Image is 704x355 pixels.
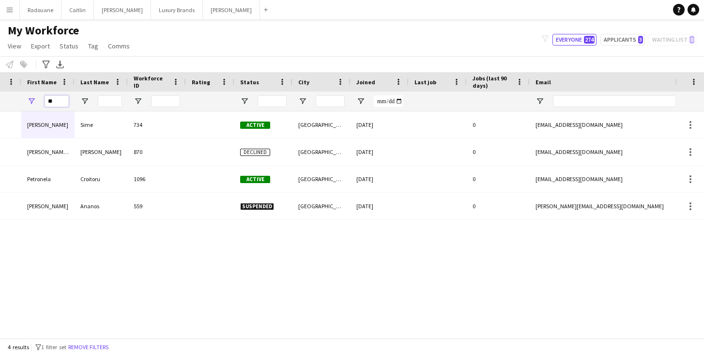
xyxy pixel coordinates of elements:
button: Open Filter Menu [356,97,365,106]
span: 274 [584,36,595,44]
span: Last job [414,78,436,86]
div: 734 [128,111,186,138]
a: Status [56,40,82,52]
div: [PERSON_NAME] [75,139,128,165]
button: Open Filter Menu [298,97,307,106]
div: [PERSON_NAME] [21,193,75,219]
div: 559 [128,193,186,219]
button: Applicants3 [600,34,645,46]
span: Status [240,78,259,86]
div: [GEOGRAPHIC_DATA] [292,139,351,165]
a: Comms [104,40,134,52]
div: Ananos [75,193,128,219]
button: Luxury Brands [151,0,203,19]
span: City [298,78,309,86]
button: Caitlin [61,0,94,19]
div: 0 [467,111,530,138]
span: Active [240,122,270,129]
span: First Name [27,78,57,86]
span: Active [240,176,270,183]
app-action-btn: Advanced filters [40,59,52,70]
span: Jobs (last 90 days) [473,75,512,89]
div: Croitoru [75,166,128,192]
div: [PERSON_NAME] [PERSON_NAME] [21,139,75,165]
div: [DATE] [351,139,409,165]
a: Export [27,40,54,52]
button: [PERSON_NAME] [94,0,151,19]
button: Open Filter Menu [80,97,89,106]
span: Email [536,78,551,86]
span: My Workforce [8,23,79,38]
div: 0 [467,166,530,192]
div: [DATE] [351,166,409,192]
button: Open Filter Menu [240,97,249,106]
div: Petronela [21,166,75,192]
button: Everyone274 [552,34,597,46]
input: Last Name Filter Input [98,95,122,107]
button: [PERSON_NAME] [203,0,260,19]
div: 0 [467,139,530,165]
span: Rating [192,78,210,86]
span: 1 filter set [41,343,66,351]
app-action-btn: Export XLSX [54,59,66,70]
input: First Name Filter Input [45,95,69,107]
span: Suspended [240,203,274,210]
span: Tag [88,42,98,50]
div: [PERSON_NAME] [21,111,75,138]
input: Status Filter Input [258,95,287,107]
span: Joined [356,78,375,86]
div: 0 [467,193,530,219]
input: City Filter Input [316,95,345,107]
div: [GEOGRAPHIC_DATA] [292,166,351,192]
span: Comms [108,42,130,50]
input: Joined Filter Input [374,95,403,107]
span: Last Name [80,78,109,86]
span: Status [60,42,78,50]
div: [DATE] [351,111,409,138]
span: 3 [638,36,643,44]
div: [DATE] [351,193,409,219]
button: Open Filter Menu [536,97,544,106]
input: Workforce ID Filter Input [151,95,180,107]
div: 870 [128,139,186,165]
span: Export [31,42,50,50]
span: View [8,42,21,50]
div: [GEOGRAPHIC_DATA] [292,193,351,219]
span: Declined [240,149,270,156]
button: Open Filter Menu [27,97,36,106]
button: Remove filters [66,342,110,353]
div: Sime [75,111,128,138]
span: Workforce ID [134,75,168,89]
div: [GEOGRAPHIC_DATA] [292,111,351,138]
a: View [4,40,25,52]
div: 1096 [128,166,186,192]
button: Open Filter Menu [134,97,142,106]
button: Radouane [20,0,61,19]
a: Tag [84,40,102,52]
